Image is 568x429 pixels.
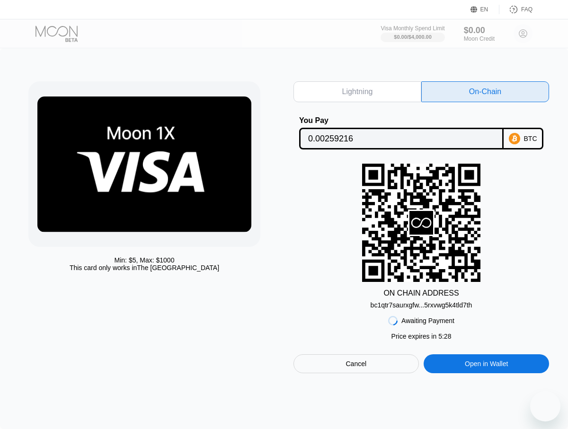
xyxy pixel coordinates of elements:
[421,81,549,102] div: On-Chain
[521,6,532,13] div: FAQ
[381,25,444,42] div: Visa Monthly Spend Limit$0.00/$4,000.00
[346,359,367,368] div: Cancel
[469,87,501,96] div: On-Chain
[470,5,499,14] div: EN
[499,5,532,14] div: FAQ
[371,301,472,309] div: bc1qtr7saurxgfw...5rxvwg5k4tld7th
[391,333,452,340] div: Price expires in
[293,354,419,373] div: Cancel
[383,289,459,298] div: ON CHAIN ADDRESS
[293,81,421,102] div: Lightning
[438,333,451,340] span: 5 : 28
[524,135,537,142] div: BTC
[70,264,219,271] div: This card only works in The [GEOGRAPHIC_DATA]
[381,25,444,32] div: Visa Monthly Spend Limit
[371,298,472,309] div: bc1qtr7saurxgfw...5rxvwg5k4tld7th
[530,391,560,421] iframe: Button to launch messaging window
[342,87,373,96] div: Lightning
[293,116,549,149] div: You PayBTC
[394,34,432,40] div: $0.00 / $4,000.00
[480,6,488,13] div: EN
[115,256,175,264] div: Min: $ 5 , Max: $ 1000
[424,354,549,373] div: Open in Wallet
[299,116,504,125] div: You Pay
[465,359,508,368] div: Open in Wallet
[401,317,454,324] div: Awaiting Payment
